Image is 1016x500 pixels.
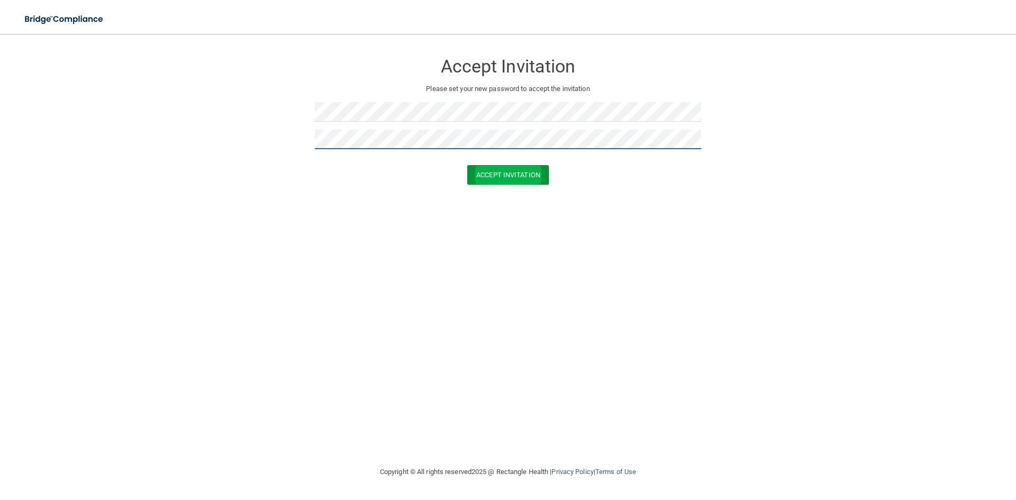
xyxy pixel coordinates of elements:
[595,468,636,476] a: Terms of Use
[16,8,113,30] img: bridge_compliance_login_screen.278c3ca4.svg
[315,57,701,76] h3: Accept Invitation
[551,468,593,476] a: Privacy Policy
[467,165,549,185] button: Accept Invitation
[323,83,693,95] p: Please set your new password to accept the invitation
[315,455,701,489] div: Copyright © All rights reserved 2025 @ Rectangle Health | |
[833,425,1003,467] iframe: Drift Widget Chat Controller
